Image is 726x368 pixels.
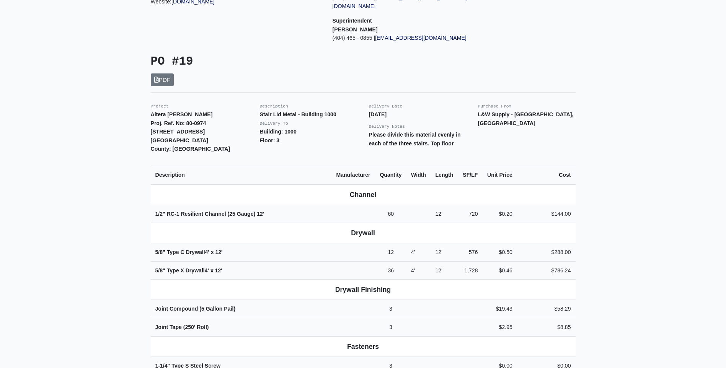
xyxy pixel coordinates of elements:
[151,137,208,143] strong: [GEOGRAPHIC_DATA]
[155,306,236,312] strong: Joint Compound (5 Gallon Pail)
[482,243,517,262] td: $0.50
[151,120,206,126] strong: Proj. Ref. No: 80-0974
[151,111,213,117] strong: Altera [PERSON_NAME]
[211,249,214,255] span: x
[435,267,442,274] span: 12'
[435,249,442,255] span: 12'
[331,166,375,184] th: Manufacturer
[517,300,576,318] td: $58.29
[375,166,406,184] th: Quantity
[151,73,174,86] a: PDF
[482,205,517,223] td: $0.20
[458,166,483,184] th: SF/LF
[435,211,442,217] span: 12'
[411,249,415,255] span: 4'
[151,146,230,152] strong: County: [GEOGRAPHIC_DATA]
[517,318,576,336] td: $8.85
[215,267,222,274] span: 12'
[482,318,517,336] td: $2.95
[482,261,517,280] td: $0.46
[151,129,205,135] strong: [STREET_ADDRESS]
[260,137,280,143] strong: Floor: 3
[333,34,503,42] p: (404) 465 - 0855 |
[155,211,264,217] strong: 1/2" RC-1 Resilient Channel (25 Gauge)
[215,249,222,255] span: 12'
[478,110,576,127] p: L&W Supply - [GEOGRAPHIC_DATA], [GEOGRAPHIC_DATA]
[210,267,214,274] span: x
[375,205,406,223] td: 60
[482,300,517,318] td: $19.43
[369,104,403,109] small: Delivery Date
[205,249,209,255] span: 4'
[375,300,406,318] td: 3
[406,166,431,184] th: Width
[155,249,223,255] strong: 5/8" Type C Drywall
[482,166,517,184] th: Unit Price
[431,166,458,184] th: Length
[151,166,332,184] th: Description
[517,166,576,184] th: Cost
[458,261,483,280] td: 1,728
[151,55,357,69] h3: PO #19
[478,104,512,109] small: Purchase From
[260,129,297,135] strong: Building: 1000
[375,35,467,41] a: [EMAIL_ADDRESS][DOMAIN_NAME]
[369,124,405,129] small: Delivery Notes
[333,18,372,24] span: Superintendent
[350,191,376,199] b: Channel
[333,26,378,33] strong: [PERSON_NAME]
[257,211,264,217] span: 12'
[458,205,483,223] td: 720
[375,261,406,280] td: 36
[351,229,375,237] b: Drywall
[517,243,576,262] td: $288.00
[260,121,288,126] small: Delivery To
[369,111,387,117] strong: [DATE]
[260,111,336,117] strong: Stair Lid Metal - Building 1000
[458,243,483,262] td: 576
[260,104,288,109] small: Description
[335,286,391,293] b: Drywall Finishing
[155,267,222,274] strong: 5/8" Type X Drywall
[375,243,406,262] td: 12
[369,132,461,147] strong: Please divide this material evenly in each of the three stairs. Top floor
[347,343,379,350] b: Fasteners
[375,318,406,336] td: 3
[155,324,209,330] strong: Joint Tape (250' Roll)
[411,267,415,274] span: 4'
[151,104,169,109] small: Project
[517,205,576,223] td: $144.00
[517,261,576,280] td: $786.24
[205,267,209,274] span: 4'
